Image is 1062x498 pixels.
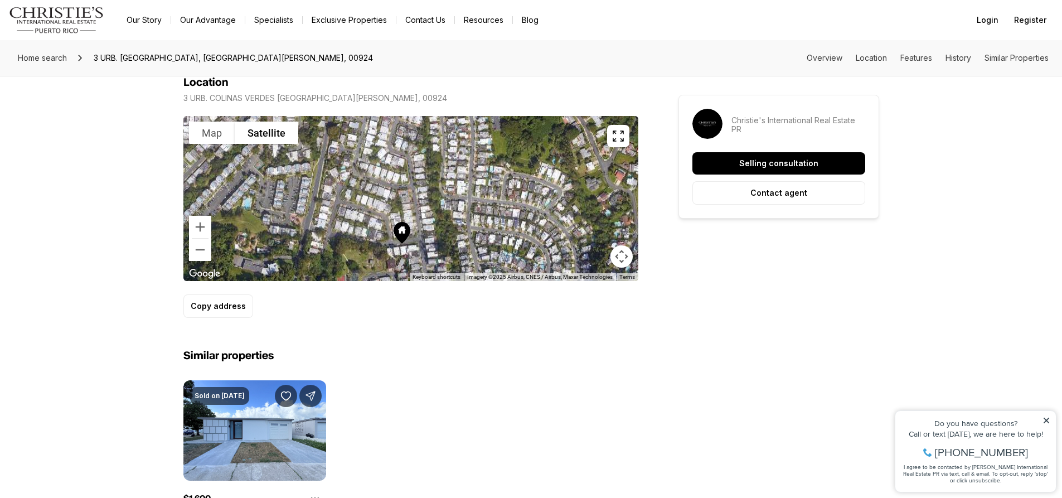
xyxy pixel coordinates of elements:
button: Copy address [183,294,253,318]
a: Skip to: Similar Properties [985,53,1049,62]
button: Zoom in [189,216,211,238]
a: Skip to: Features [900,53,932,62]
button: Selling consultation [692,152,865,175]
p: Christie's International Real Estate PR [731,116,865,134]
a: Skip to: History [945,53,971,62]
a: Resources [455,12,512,28]
span: Home search [18,53,67,62]
button: Zoom out [189,239,211,261]
img: Google [186,267,223,281]
button: Show street map [189,122,235,144]
button: Show satellite imagery [235,122,298,144]
a: Open this area in Google Maps (opens a new window) [186,267,223,281]
div: Do you have questions? [12,25,161,33]
button: Register [1007,9,1053,31]
div: Call or text [DATE], we are here to help! [12,36,161,43]
a: Specialists [245,12,302,28]
a: Home search [13,49,71,67]
button: Save Property: Calle 14 N ESPAÑA #DC 21 [275,385,297,407]
span: Register [1014,16,1046,25]
a: Our Advantage [171,12,245,28]
a: Our Story [118,12,171,28]
button: Contact agent [692,181,865,205]
p: Contact agent [750,188,807,197]
button: Contact Us [396,12,454,28]
h2: Similar properties [183,349,274,362]
span: 3 URB. [GEOGRAPHIC_DATA], [GEOGRAPHIC_DATA][PERSON_NAME], 00924 [89,49,377,67]
a: Skip to: Overview [807,53,842,62]
p: Sold on [DATE] [195,391,245,400]
button: Login [970,9,1005,31]
span: Imagery ©2025 Airbus, CNES / Airbus, Maxar Technologies [467,274,613,280]
a: Skip to: Location [856,53,887,62]
h4: Location [183,76,229,89]
button: Share Property [299,385,322,407]
span: [PHONE_NUMBER] [46,52,139,64]
p: Selling consultation [739,159,818,168]
img: logo [9,7,104,33]
a: Exclusive Properties [303,12,396,28]
span: Login [977,16,998,25]
button: Map camera controls [610,245,633,268]
a: Terms (opens in new tab) [619,274,635,280]
p: Copy address [191,302,246,311]
p: 3 URB. COLINAS VERDES [GEOGRAPHIC_DATA][PERSON_NAME], 00924 [183,94,447,103]
span: I agree to be contacted by [PERSON_NAME] International Real Estate PR via text, call & email. To ... [14,69,159,90]
nav: Page section menu [807,54,1049,62]
button: Keyboard shortcuts [413,273,460,281]
a: Blog [513,12,547,28]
